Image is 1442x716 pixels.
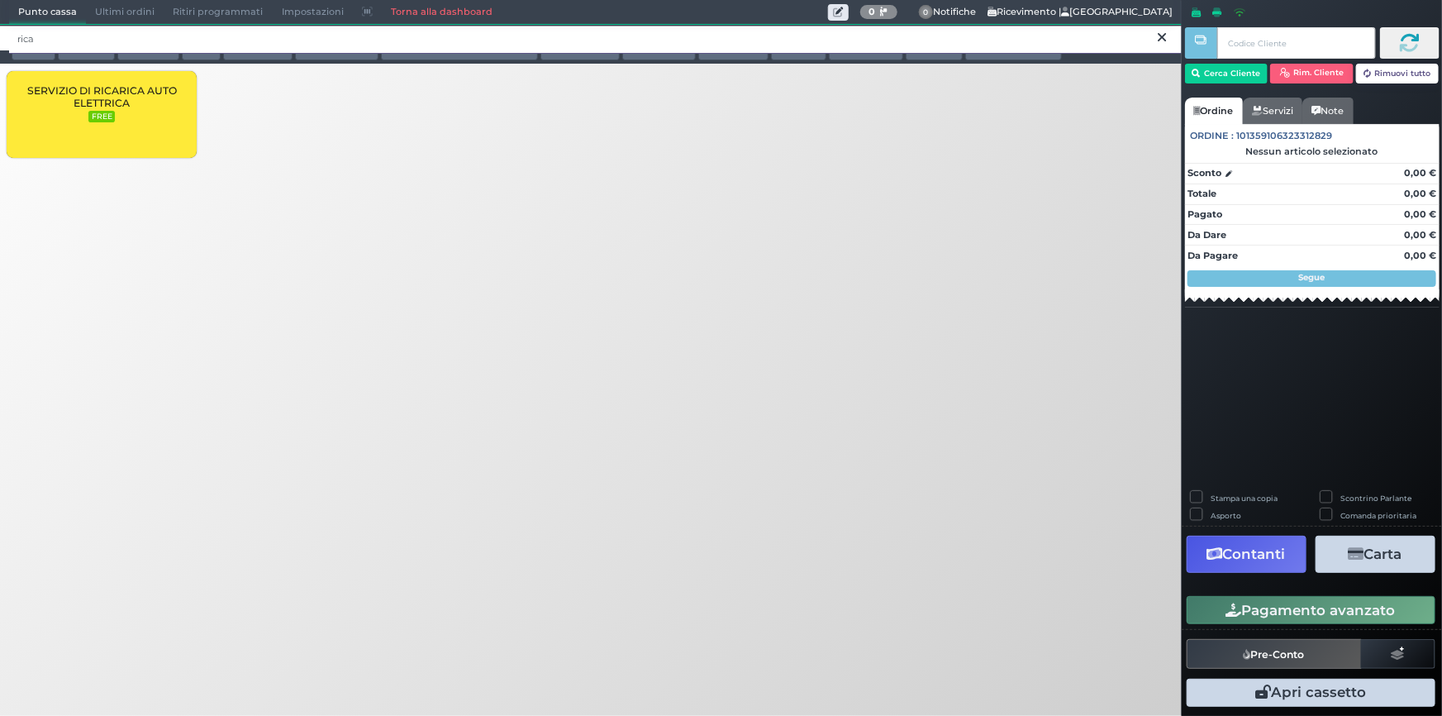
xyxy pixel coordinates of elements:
[1299,272,1325,283] strong: Segue
[1404,229,1436,241] strong: 0,00 €
[1404,208,1436,220] strong: 0,00 €
[164,1,272,24] span: Ritiri programmati
[88,111,115,122] small: FREE
[869,6,875,17] b: 0
[1187,208,1222,220] strong: Pagato
[9,25,1182,54] input: Ricerca articolo
[9,1,86,24] span: Punto cassa
[1187,639,1362,669] button: Pre-Conto
[1341,510,1417,521] label: Comanda prioritaria
[1187,536,1306,573] button: Contanti
[1191,129,1235,143] span: Ordine :
[1404,250,1436,261] strong: 0,00 €
[1185,98,1243,124] a: Ordine
[1187,166,1221,180] strong: Sconto
[1185,64,1268,84] button: Cerca Cliente
[1187,188,1216,199] strong: Totale
[86,1,164,24] span: Ultimi ordini
[1187,250,1238,261] strong: Da Pagare
[1404,188,1436,199] strong: 0,00 €
[21,84,183,109] span: SERVIZIO DI RICARICA AUTO ELETTRICA
[1302,98,1353,124] a: Note
[1187,229,1226,241] strong: Da Dare
[1185,146,1440,157] div: Nessun articolo selezionato
[1187,596,1435,624] button: Pagamento avanzato
[1316,536,1435,573] button: Carta
[1211,510,1241,521] label: Asporto
[1243,98,1302,124] a: Servizi
[1217,27,1375,59] input: Codice Cliente
[1341,493,1412,504] label: Scontrino Parlante
[1237,129,1333,143] span: 101359106323312829
[1270,64,1354,84] button: Rim. Cliente
[1187,679,1435,707] button: Apri cassetto
[273,1,353,24] span: Impostazioni
[382,1,502,24] a: Torna alla dashboard
[1404,167,1436,179] strong: 0,00 €
[919,5,934,20] span: 0
[1211,493,1278,504] label: Stampa una copia
[1356,64,1440,84] button: Rimuovi tutto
